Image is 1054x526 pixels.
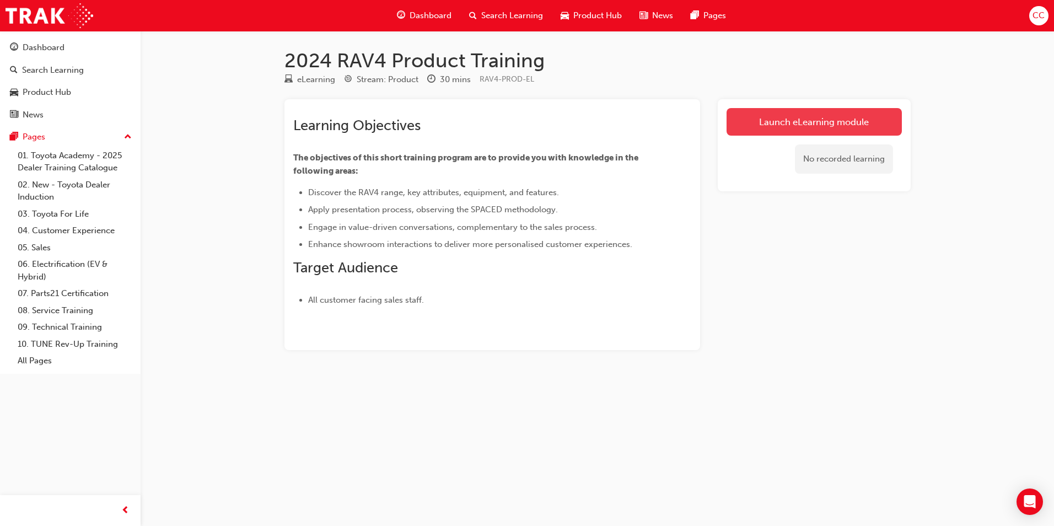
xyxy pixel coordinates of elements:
a: Search Learning [4,60,136,80]
a: 04. Customer Experience [13,222,136,239]
span: Target Audience [293,259,398,276]
div: eLearning [297,73,335,86]
a: Launch eLearning module [727,108,902,136]
div: Duration [427,73,471,87]
span: pages-icon [10,132,18,142]
span: search-icon [10,66,18,76]
span: Engage in value-driven conversations, complementary to the sales process. [308,222,597,232]
a: 02. New - Toyota Dealer Induction [13,176,136,206]
span: Discover the RAV4 range, key attributes, equipment, and features. [308,187,559,197]
a: 03. Toyota For Life [13,206,136,223]
span: Search Learning [481,9,543,22]
span: guage-icon [397,9,405,23]
span: Apply presentation process, observing the SPACED methodology. [308,205,558,214]
a: guage-iconDashboard [388,4,460,27]
span: car-icon [10,88,18,98]
a: Dashboard [4,37,136,58]
span: news-icon [10,110,18,120]
a: News [4,105,136,125]
span: clock-icon [427,75,435,85]
span: The objectives of this short training program are to provide you with knowledge in the following ... [293,153,640,176]
span: pages-icon [691,9,699,23]
div: Search Learning [22,64,84,77]
button: DashboardSearch LearningProduct HubNews [4,35,136,127]
h1: 2024 RAV4 Product Training [284,49,911,73]
a: Product Hub [4,82,136,103]
a: 01. Toyota Academy - 2025 Dealer Training Catalogue [13,147,136,176]
div: Stream: Product [357,73,418,86]
span: CC [1033,9,1045,22]
span: Enhance showroom interactions to deliver more personalised customer experiences. [308,239,632,249]
a: news-iconNews [631,4,682,27]
span: news-icon [639,9,648,23]
span: Pages [703,9,726,22]
button: Pages [4,127,136,147]
div: Type [284,73,335,87]
a: All Pages [13,352,136,369]
a: pages-iconPages [682,4,735,27]
div: Stream [344,73,418,87]
a: 06. Electrification (EV & Hybrid) [13,256,136,285]
a: 08. Service Training [13,302,136,319]
span: search-icon [469,9,477,23]
a: car-iconProduct Hub [552,4,631,27]
span: News [652,9,673,22]
button: CC [1029,6,1048,25]
span: Learning Objectives [293,117,421,134]
div: Pages [23,131,45,143]
a: 10. TUNE Rev-Up Training [13,336,136,353]
div: Product Hub [23,86,71,99]
span: All customer facing sales staff. [308,295,424,305]
a: search-iconSearch Learning [460,4,552,27]
span: Product Hub [573,9,622,22]
span: learningResourceType_ELEARNING-icon [284,75,293,85]
span: Dashboard [410,9,451,22]
span: prev-icon [121,504,130,518]
a: 07. Parts21 Certification [13,285,136,302]
div: Open Intercom Messenger [1017,489,1043,515]
div: No recorded learning [795,144,893,174]
a: 09. Technical Training [13,319,136,336]
div: News [23,109,44,121]
div: Dashboard [23,41,64,54]
span: Learning resource code [480,74,534,84]
img: Trak [6,3,93,28]
span: guage-icon [10,43,18,53]
span: target-icon [344,75,352,85]
a: 05. Sales [13,239,136,256]
div: 30 mins [440,73,471,86]
span: car-icon [561,9,569,23]
span: up-icon [124,130,132,144]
